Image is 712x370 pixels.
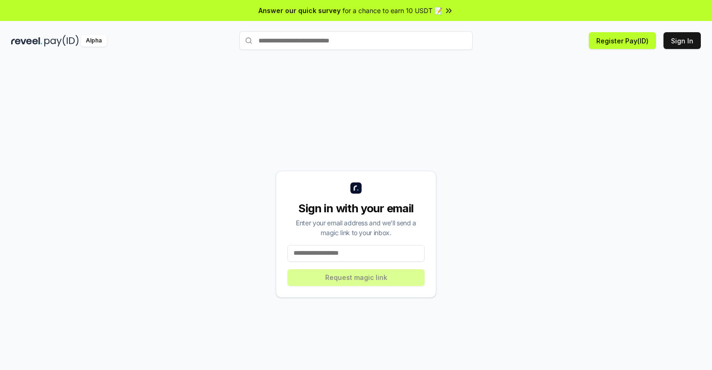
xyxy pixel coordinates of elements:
div: Alpha [81,35,107,47]
span: for a chance to earn 10 USDT 📝 [342,6,442,15]
img: reveel_dark [11,35,42,47]
div: Enter your email address and we’ll send a magic link to your inbox. [287,218,425,237]
span: Answer our quick survey [258,6,341,15]
img: logo_small [350,182,362,194]
button: Register Pay(ID) [589,32,656,49]
button: Sign In [663,32,701,49]
div: Sign in with your email [287,201,425,216]
img: pay_id [44,35,79,47]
